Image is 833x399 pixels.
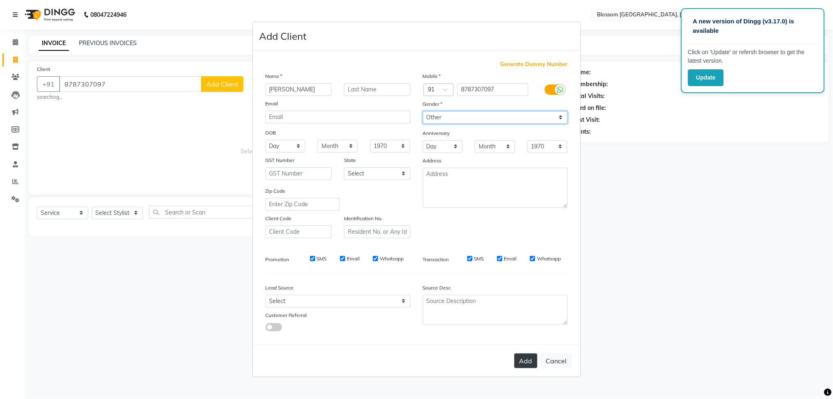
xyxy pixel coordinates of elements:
[317,255,327,262] label: SMS
[504,255,517,262] label: Email
[266,167,332,180] input: GST Number
[266,256,289,263] label: Promotion
[423,284,451,292] label: Source Desc
[347,255,360,262] label: Email
[266,83,332,96] input: First Name
[514,353,537,368] button: Add
[423,157,442,164] label: Address
[266,187,286,195] label: Zip Code
[693,17,813,35] p: A new version of Dingg (v3.17.0) is available
[266,284,294,292] label: Lead Source
[474,255,484,262] label: SMS
[688,48,818,65] p: Click on ‘Update’ or refersh browser to get the latest version.
[259,29,307,43] h4: Add Client
[266,312,307,319] label: Customer Referral
[500,60,568,68] span: Generate Dummy Number
[344,215,383,222] label: Identification No.
[423,256,449,263] label: Transaction
[266,73,282,80] label: Name
[266,111,411,123] input: Email
[457,83,528,96] input: Mobile
[380,255,404,262] label: Whatsapp
[688,69,724,86] button: Update
[266,215,292,222] label: Client Code
[423,130,450,137] label: Anniversary
[266,157,295,164] label: GST Number
[266,129,276,137] label: DOB
[344,157,356,164] label: State
[423,73,441,80] label: Mobile
[266,226,332,238] input: Client Code
[541,353,572,369] button: Cancel
[344,226,411,238] input: Resident No. or Any Id
[537,255,561,262] label: Whatsapp
[344,83,411,96] input: Last Name
[266,198,340,211] input: Enter Zip Code
[423,100,443,108] label: Gender
[266,100,278,107] label: Email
